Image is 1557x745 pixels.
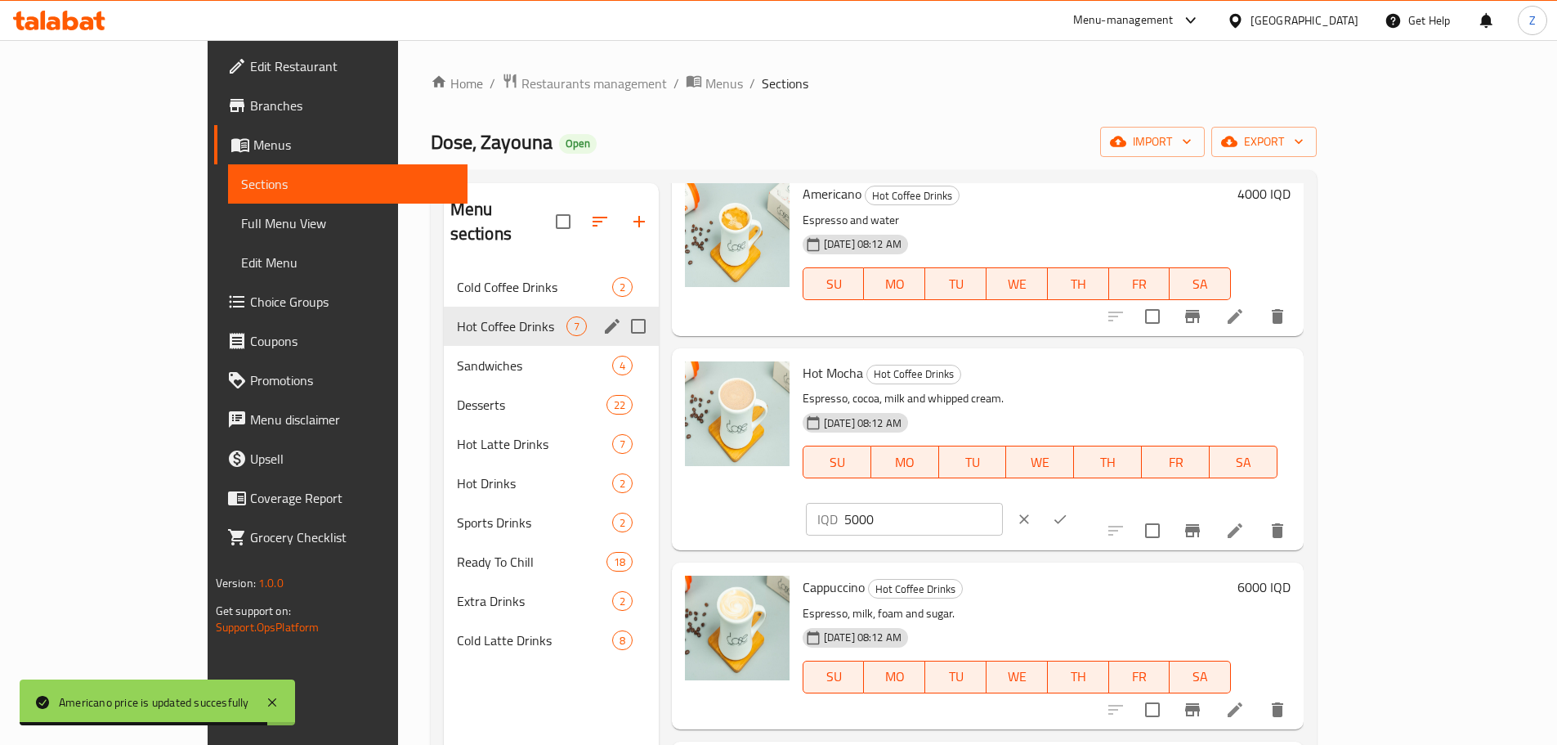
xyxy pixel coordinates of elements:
div: Sandwiches4 [444,346,659,385]
p: Espresso and water [803,210,1231,231]
span: Sections [241,174,454,194]
button: TH [1048,661,1109,693]
div: Hot Coffee Drinks [868,579,963,599]
a: Coverage Report [214,478,468,518]
button: delete [1258,690,1297,729]
a: Menus [686,73,743,94]
button: FR [1109,661,1170,693]
li: / [490,74,495,93]
span: Grocery Checklist [250,527,454,547]
span: WE [993,272,1041,296]
nav: Menu sections [444,261,659,666]
h6: 6000 IQD [1237,576,1291,599]
button: TH [1074,446,1142,478]
button: WE [1006,446,1074,478]
div: Hot Latte Drinks7 [444,424,659,464]
div: Cold Coffee Drinks2 [444,267,659,307]
span: TU [932,272,980,296]
img: Americano [685,182,790,287]
span: Hot Latte Drinks [457,434,612,454]
h2: Menu sections [450,197,556,246]
span: [DATE] 08:12 AM [817,236,908,252]
div: Extra Drinks2 [444,581,659,621]
div: Hot Drinks2 [444,464,659,503]
button: MO [864,267,925,300]
span: Menus [253,135,454,155]
div: Desserts22 [444,385,659,424]
div: Cold Latte Drinks8 [444,621,659,660]
span: Choice Groups [250,292,454,312]
a: Edit menu item [1225,700,1245,720]
a: Menus [214,125,468,164]
span: Ready To Chill [457,552,606,572]
span: Hot Mocha [803,361,863,385]
button: export [1211,127,1317,157]
div: items [612,513,633,532]
button: Branch-specific-item [1173,511,1212,550]
span: import [1113,132,1192,152]
button: SA [1170,267,1231,300]
li: / [749,74,755,93]
span: Americano [803,182,861,206]
span: Select to update [1135,299,1170,334]
span: export [1224,132,1304,152]
span: TH [1054,272,1103,296]
span: Cappuccino [803,575,865,599]
li: / [673,74,679,93]
input: Please enter price [844,503,1003,536]
div: items [612,631,633,650]
button: SA [1210,446,1277,478]
span: Select to update [1135,693,1170,727]
span: 4 [613,358,632,374]
button: FR [1142,446,1210,478]
span: Version: [216,572,256,594]
span: 8 [613,633,632,649]
div: items [612,277,633,297]
span: Sections [762,74,808,93]
span: Hot Coffee Drinks [866,186,959,205]
span: Restaurants management [521,74,667,93]
span: Extra Drinks [457,591,612,611]
span: Coverage Report [250,488,454,508]
button: TU [925,661,987,693]
span: Hot Coffee Drinks [457,316,566,336]
span: Hot Drinks [457,473,612,493]
button: MO [864,661,925,693]
button: WE [987,267,1048,300]
a: Edit Restaurant [214,47,468,86]
button: SU [803,267,865,300]
span: SA [1176,665,1224,689]
span: SA [1216,451,1271,474]
button: ok [1042,501,1078,537]
button: FR [1109,267,1170,300]
span: SU [810,272,858,296]
button: edit [600,314,624,339]
a: Edit Menu [228,243,468,282]
span: Branches [250,96,454,115]
span: MO [878,451,933,474]
span: SU [810,665,858,689]
p: Espresso, milk, foam and sugar. [803,604,1231,624]
button: SU [803,661,865,693]
span: Menu disclaimer [250,410,454,429]
img: Hot Mocha [685,361,790,466]
button: SA [1170,661,1231,693]
div: Hot Coffee Drinks7edit [444,307,659,346]
div: Hot Coffee Drinks [866,365,961,384]
span: 7 [613,437,632,452]
a: Choice Groups [214,282,468,321]
img: Cappuccino [685,576,790,680]
button: delete [1258,511,1297,550]
button: clear [1006,501,1042,537]
span: Z [1529,11,1536,29]
span: Sandwiches [457,356,612,375]
span: Cold Coffee Drinks [457,277,612,297]
span: 22 [607,397,632,413]
span: 7 [567,319,586,334]
nav: breadcrumb [431,73,1318,94]
span: Select all sections [546,204,580,239]
div: Menu-management [1073,11,1174,30]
